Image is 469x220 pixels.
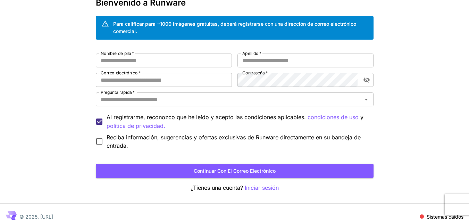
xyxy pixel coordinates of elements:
button: Iniciar sesión [245,184,279,192]
button: Al registrarme, reconozco que he leído y acepto las condiciones aplicables. condiciones de uso y [107,122,165,130]
font: Correo electrónico [101,70,138,75]
font: ¿Tienes una cuenta? [191,184,243,191]
button: Al registrarme, reconozco que he leído y acepto las condiciones aplicables. y política de privaci... [308,113,359,122]
font: Pregunta rápida [101,90,132,95]
button: Continuar con el correo electrónico [96,164,374,178]
font: © 2025, [URL] [19,214,53,220]
font: Continuar con el correo electrónico [194,168,276,174]
font: Reciba información, sugerencias y ofertas exclusivas de Runware directamente en su bandeja de ent... [107,134,361,149]
font: Contraseña [242,70,265,75]
button: alternar visibilidad de contraseña [360,74,373,86]
font: Para calificar para ~1000 imágenes gratuitas, deberá registrarse con una dirección de correo elec... [113,21,356,34]
font: Iniciar sesión [245,184,279,191]
font: Al registrarme, reconozco que he leído y acepto las condiciones aplicables. [107,114,306,121]
font: política de privacidad. [107,122,165,129]
font: Sistemas caídos [427,214,463,220]
font: condiciones de uso [308,114,359,121]
font: Apellido [242,51,259,56]
button: Abierto [361,95,371,104]
font: Nombre de pila [101,51,131,56]
font: y [360,114,363,121]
